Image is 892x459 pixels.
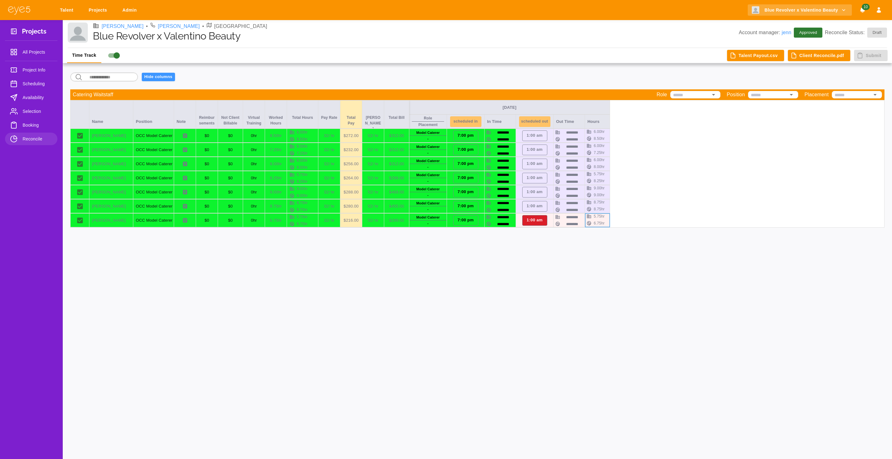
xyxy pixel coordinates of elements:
[5,46,57,58] a: All Projects
[387,133,406,139] p: $ 312.00
[85,4,113,16] a: Projects
[594,199,605,205] p: 8.75 hr
[321,217,337,224] p: 32 / hr
[594,214,605,219] p: 5.75 hr
[387,175,406,181] p: $ 299.00
[365,189,381,195] p: 52 / hr
[522,187,547,198] button: 1:00 AM
[594,164,605,170] p: 8.00 hr
[142,73,175,81] button: Hide columns
[246,147,262,153] p: 0 hr
[174,100,196,129] div: Note
[158,23,200,30] a: [PERSON_NAME]
[92,217,130,224] p: [PERSON_NAME]
[752,6,759,14] img: Client logo
[56,4,80,16] a: Talent
[23,66,52,74] span: Project Info
[297,200,308,206] p: 8.75 hr
[862,4,869,10] span: 10
[343,161,359,167] p: $ 256.00
[23,135,52,143] span: Reconcile
[136,133,171,139] p: OCC Model Caterer
[92,147,130,153] p: [PERSON_NAME]
[246,115,262,126] p: Virtual Training
[23,80,52,87] span: Scheduling
[199,115,215,126] p: Reimbursements
[416,130,440,135] p: Model Caterer
[5,133,57,145] a: Reconcile
[199,175,215,181] p: $ 0
[321,133,337,139] p: 32 / hr
[297,221,308,227] p: 6.75 hr
[594,206,605,212] p: 8.75 hr
[594,220,605,226] p: 6.75 hr
[387,203,406,209] p: $ 455.00
[727,91,745,98] p: Position
[118,4,143,16] a: Admin
[92,189,130,195] p: [PERSON_NAME]
[23,48,52,56] span: All Projects
[788,50,851,61] button: Client Reconcile.pdf
[136,147,171,153] p: OCC Model Caterer
[220,115,240,126] p: Not Client Billable
[857,4,868,16] button: Notifications
[453,145,478,155] button: 7:00 PM
[343,133,359,139] p: $ 272.00
[321,189,337,195] p: 32 / hr
[594,185,605,191] p: 9.00 hr
[387,161,406,167] p: $ 312.00
[5,64,57,76] a: Project Info
[246,133,262,139] p: 0 hr
[297,150,308,156] p: 7.25 hr
[522,159,547,169] button: 1:00 AM
[297,129,308,135] p: 6.00 hr
[365,133,381,139] p: 52 / hr
[427,221,429,226] p: -
[594,136,605,141] p: 8.50 hr
[787,90,796,99] button: Open
[522,145,547,155] button: 1:00 AM
[343,189,359,195] p: $ 288.00
[136,189,171,195] p: OCC Model Caterer
[136,203,171,209] p: OCC Model Caterer
[268,115,284,126] p: Worked Hours
[365,175,381,181] p: 52 / hr
[585,114,610,129] div: Hours
[453,159,478,169] button: 7:00 PM
[453,215,478,226] button: 7:00 PM
[871,90,879,99] button: Open
[289,115,316,120] p: Total Hours
[453,187,478,198] button: 7:00 PM
[594,150,605,156] p: 7.25 hr
[416,144,440,150] p: Model Caterer
[220,161,240,167] p: $ 0
[594,178,605,184] p: 8.25 hr
[8,6,31,15] img: eye5
[297,207,308,213] p: 8.75 hr
[343,147,359,153] p: $ 232.00
[92,133,130,139] p: [PERSON_NAME]
[427,207,429,212] p: -
[416,187,440,192] p: Model Caterer
[554,114,585,129] div: Out Time
[412,105,607,110] div: [DATE]
[522,130,547,141] button: 1:00 AM
[522,173,547,183] button: 1:00 AM
[297,179,308,184] p: 8.25 hr
[365,147,381,153] p: 52 / hr
[727,50,784,61] a: Talent Payout.csv
[365,203,381,209] p: 52 / hr
[199,147,215,153] p: $ 0
[199,189,215,195] p: $ 0
[5,91,57,104] a: Availability
[453,130,478,141] button: 7:00 PM
[220,133,240,139] p: $ 0
[594,157,605,163] p: 6.00 hr
[89,100,133,129] div: Name
[485,114,516,129] div: In Time
[246,189,262,195] p: 0 hr
[268,133,284,139] p: 8.50 hr
[92,161,130,167] p: [PERSON_NAME]
[418,122,438,128] p: Placement
[199,133,215,139] p: $ 0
